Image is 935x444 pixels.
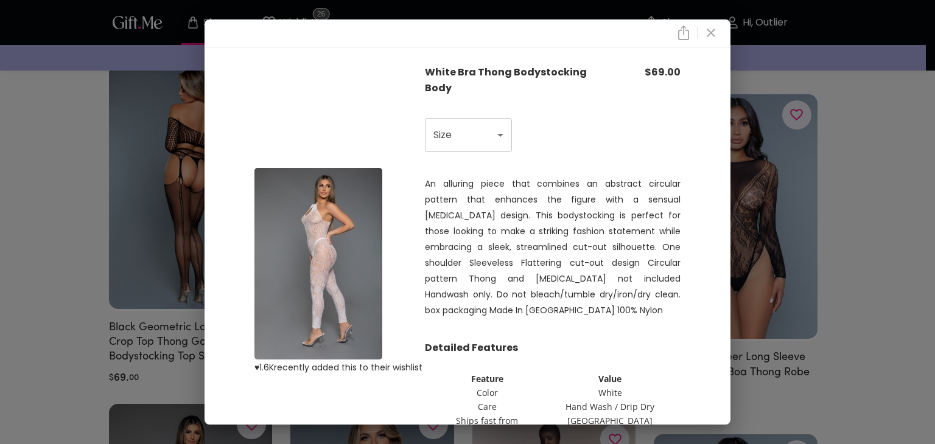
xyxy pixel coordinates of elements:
td: Hand Wash / Drip Dry [549,400,671,413]
th: Value [549,372,671,385]
p: Detailed Features [425,340,681,356]
p: White Bra Thong Bodystocking Body [425,64,604,96]
td: Color [426,386,548,399]
th: Feature [426,372,548,385]
p: $ 69.00 [604,64,681,80]
p: An alluring piece that combines an abstract circular pattern that enhances the figure with a sens... [425,176,681,318]
button: close [701,23,721,43]
td: White [549,386,671,399]
td: Care [426,400,548,413]
button: close [673,23,694,43]
img: product image [254,168,382,359]
td: Ships fast from [426,414,548,427]
td: [GEOGRAPHIC_DATA] [549,414,671,427]
p: ♥ 1.6K recently added this to their wishlist [254,359,422,375]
